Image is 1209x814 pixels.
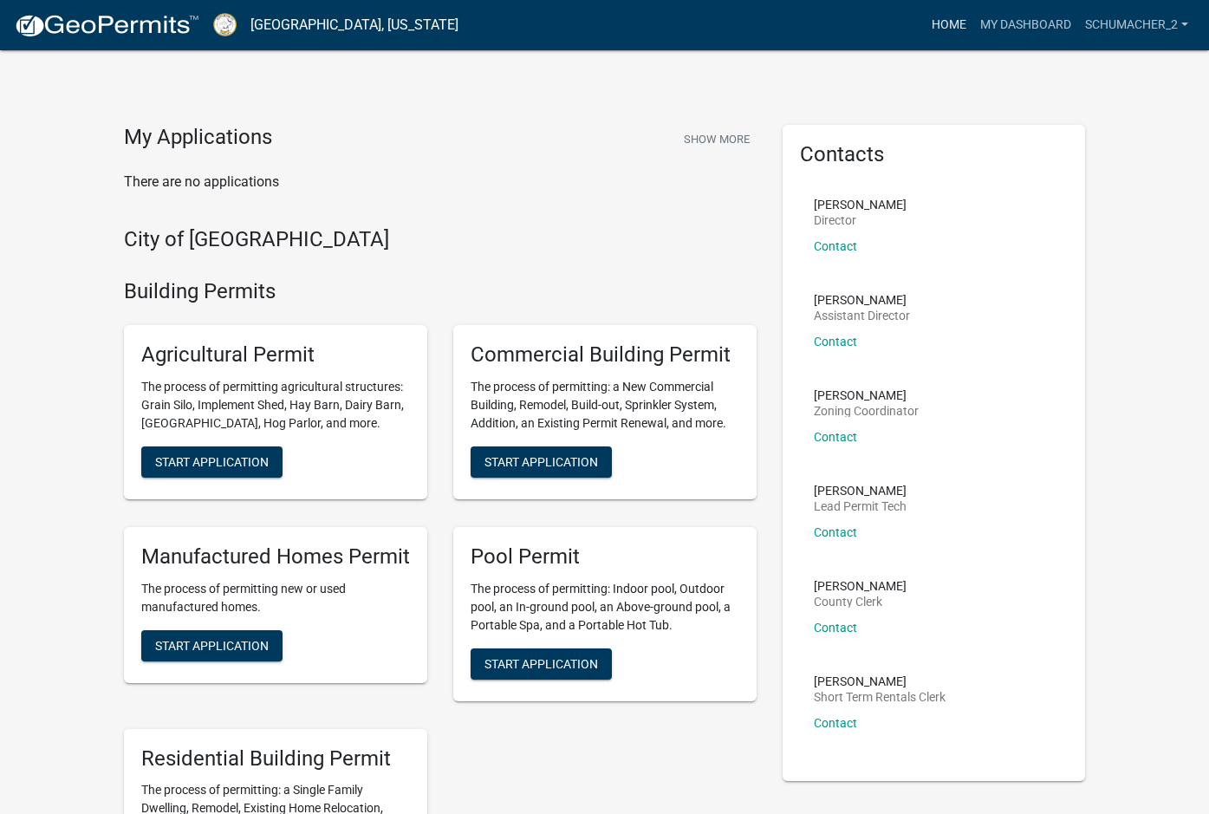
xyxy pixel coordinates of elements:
[155,454,269,468] span: Start Application
[925,9,973,42] a: Home
[814,199,907,211] p: [PERSON_NAME]
[141,544,410,570] h5: Manufactured Homes Permit
[141,746,410,772] h5: Residential Building Permit
[814,621,857,635] a: Contact
[124,279,757,304] h4: Building Permits
[814,405,919,417] p: Zoning Coordinator
[141,378,410,433] p: The process of permitting agricultural structures: Grain Silo, Implement Shed, Hay Barn, Dairy Ba...
[471,544,739,570] h5: Pool Permit
[213,13,237,36] img: Putnam County, Georgia
[471,378,739,433] p: The process of permitting: a New Commercial Building, Remodel, Build-out, Sprinkler System, Addit...
[814,485,907,497] p: [PERSON_NAME]
[141,630,283,661] button: Start Application
[1078,9,1195,42] a: Schumacher_2
[141,580,410,616] p: The process of permitting new or used manufactured homes.
[814,294,910,306] p: [PERSON_NAME]
[973,9,1078,42] a: My Dashboard
[814,214,907,226] p: Director
[814,335,857,348] a: Contact
[124,227,757,252] h4: City of [GEOGRAPHIC_DATA]
[471,342,739,368] h5: Commercial Building Permit
[484,454,598,468] span: Start Application
[814,500,907,512] p: Lead Permit Tech
[814,716,857,730] a: Contact
[814,675,946,687] p: [PERSON_NAME]
[250,10,458,40] a: [GEOGRAPHIC_DATA], [US_STATE]
[814,525,857,539] a: Contact
[814,596,907,608] p: County Clerk
[141,446,283,478] button: Start Application
[124,172,757,192] p: There are no applications
[814,691,946,703] p: Short Term Rentals Clerk
[814,239,857,253] a: Contact
[677,125,757,153] button: Show More
[814,309,910,322] p: Assistant Director
[155,638,269,652] span: Start Application
[814,580,907,592] p: [PERSON_NAME]
[471,648,612,680] button: Start Application
[484,656,598,670] span: Start Application
[141,342,410,368] h5: Agricultural Permit
[471,580,739,635] p: The process of permitting: Indoor pool, Outdoor pool, an In-ground pool, an Above-ground pool, a ...
[471,446,612,478] button: Start Application
[800,142,1069,167] h5: Contacts
[814,430,857,444] a: Contact
[814,389,919,401] p: [PERSON_NAME]
[124,125,272,151] h4: My Applications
